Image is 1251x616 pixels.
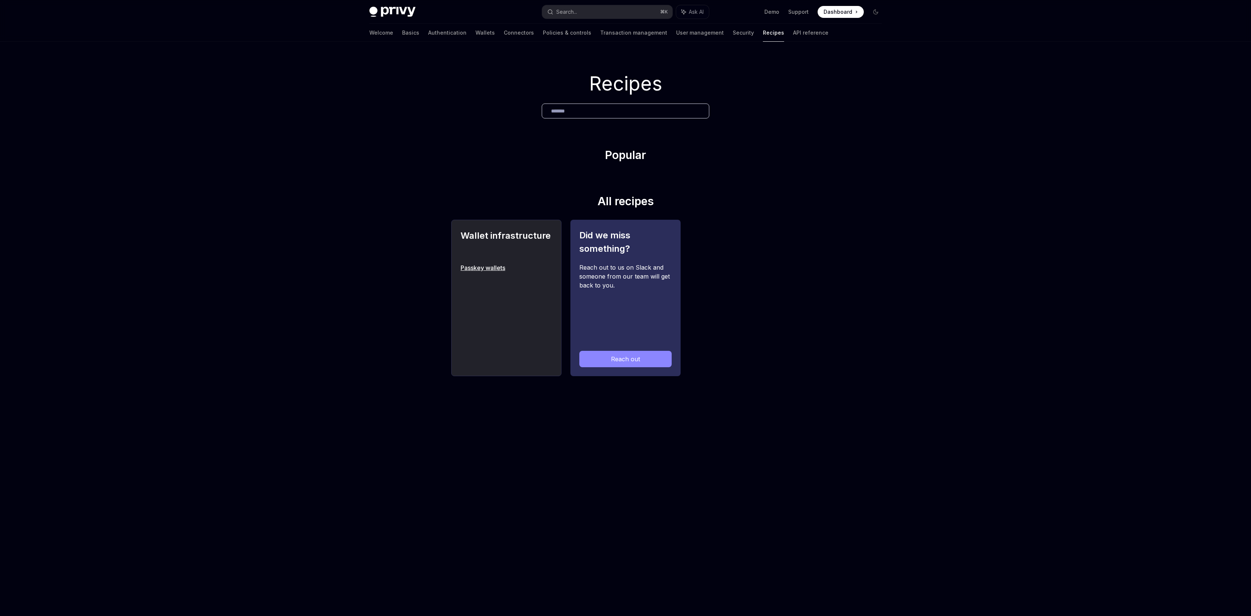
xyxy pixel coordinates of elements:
a: Wallets [475,24,495,42]
a: Transaction management [600,24,667,42]
h2: Did we miss something? [579,229,672,255]
button: Search...⌘K [542,5,672,19]
a: Authentication [428,24,467,42]
a: Passkey wallets [461,263,552,272]
a: Demo [764,8,779,16]
a: User management [676,24,724,42]
a: Reach out [579,351,672,367]
a: Connectors [504,24,534,42]
span: Ask AI [689,8,704,16]
a: Security [733,24,754,42]
a: Recipes [763,24,784,42]
button: Toggle dark mode [870,6,882,18]
span: ⌘ K [660,9,668,15]
div: Search... [556,7,577,16]
a: Welcome [369,24,393,42]
h2: Popular [451,148,800,165]
a: Support [788,8,809,16]
h2: All recipes [451,194,800,211]
button: Ask AI [676,5,709,19]
img: dark logo [369,7,416,17]
h2: Wallet infrastructure [461,229,552,256]
a: API reference [793,24,828,42]
a: Basics [402,24,419,42]
div: Reach out to us on Slack and someone from our team will get back to you. [579,263,672,339]
a: Dashboard [818,6,864,18]
a: Policies & controls [543,24,591,42]
span: Dashboard [824,8,852,16]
